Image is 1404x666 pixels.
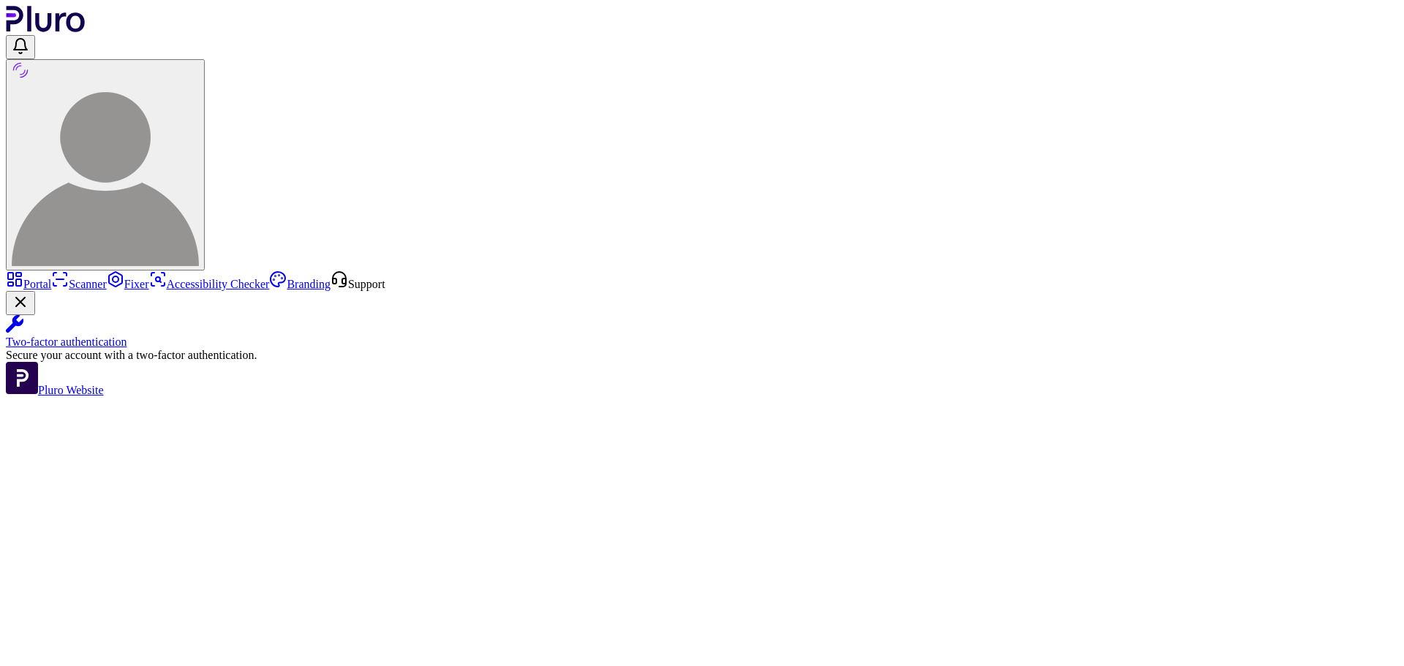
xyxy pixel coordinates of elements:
[6,270,1398,397] aside: Sidebar menu
[51,278,107,290] a: Scanner
[331,278,385,290] a: Open Support screen
[6,291,35,315] button: Close Two-factor authentication notification
[269,278,331,290] a: Branding
[6,278,51,290] a: Portal
[6,315,1398,349] a: Two-factor authentication
[6,384,104,396] a: Open Pluro Website
[6,59,205,270] button: User avatar
[6,22,86,34] a: Logo
[6,336,1398,349] div: Two-factor authentication
[107,278,149,290] a: Fixer
[149,278,270,290] a: Accessibility Checker
[6,35,35,59] button: Open notifications, you have undefined new notifications
[12,79,199,266] img: User avatar
[6,349,1398,362] div: Secure your account with a two-factor authentication.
